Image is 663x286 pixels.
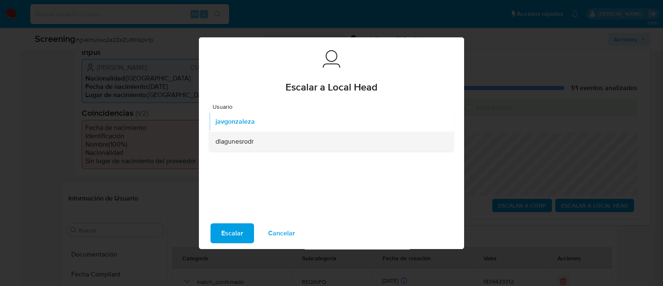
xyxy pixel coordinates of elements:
ul: Usuario [209,112,454,152]
span: javgonzaleza [215,117,255,126]
span: Usuario [213,104,455,110]
span: Escalar a Local Head [286,82,377,92]
button: Cancelar [257,223,306,243]
span: Cancelar [268,224,295,242]
span: Escalar [221,224,243,242]
button: Escalar [211,223,254,243]
span: dlagunesrodr [215,137,254,146]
